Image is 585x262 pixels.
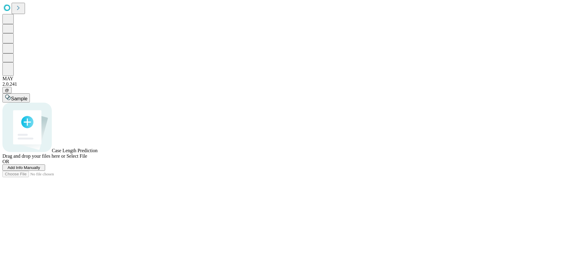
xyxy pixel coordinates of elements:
[11,96,27,101] span: Sample
[52,148,97,153] span: Case Length Prediction
[2,76,583,81] div: MAY
[66,153,87,159] span: Select File
[8,165,40,170] span: Add Info Manually
[2,159,9,164] span: OR
[2,81,583,87] div: 2.0.241
[2,153,65,159] span: Drag and drop your files here or
[5,88,9,92] span: @
[2,87,12,93] button: @
[2,164,45,171] button: Add Info Manually
[2,93,30,102] button: Sample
